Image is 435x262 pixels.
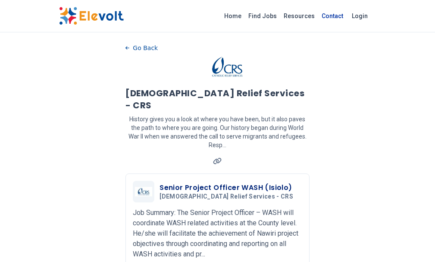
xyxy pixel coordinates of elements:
[221,9,245,23] a: Home
[160,183,297,193] h3: Senior Project Officer WASH (Isiolo)
[347,7,373,25] a: Login
[318,9,347,23] a: Contact
[245,9,280,23] a: Find Jobs
[125,87,310,111] h1: [DEMOGRAPHIC_DATA] Relief Services - CRS
[125,115,310,149] p: History gives you a look at where you have been, but it also paves the path to where you are goin...
[133,208,302,259] p: Job Summary: The Senior Project Officer – WASH will coordinate WASH related activities at the Cou...
[135,187,152,197] img: Catholic Relief Services - CRS
[204,54,250,80] img: Catholic Relief Services - CRS
[160,193,293,201] span: [DEMOGRAPHIC_DATA] Relief Services - CRS
[280,9,318,23] a: Resources
[125,41,158,54] button: Go Back
[59,7,124,25] img: Elevolt
[392,221,435,262] iframe: Chat Widget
